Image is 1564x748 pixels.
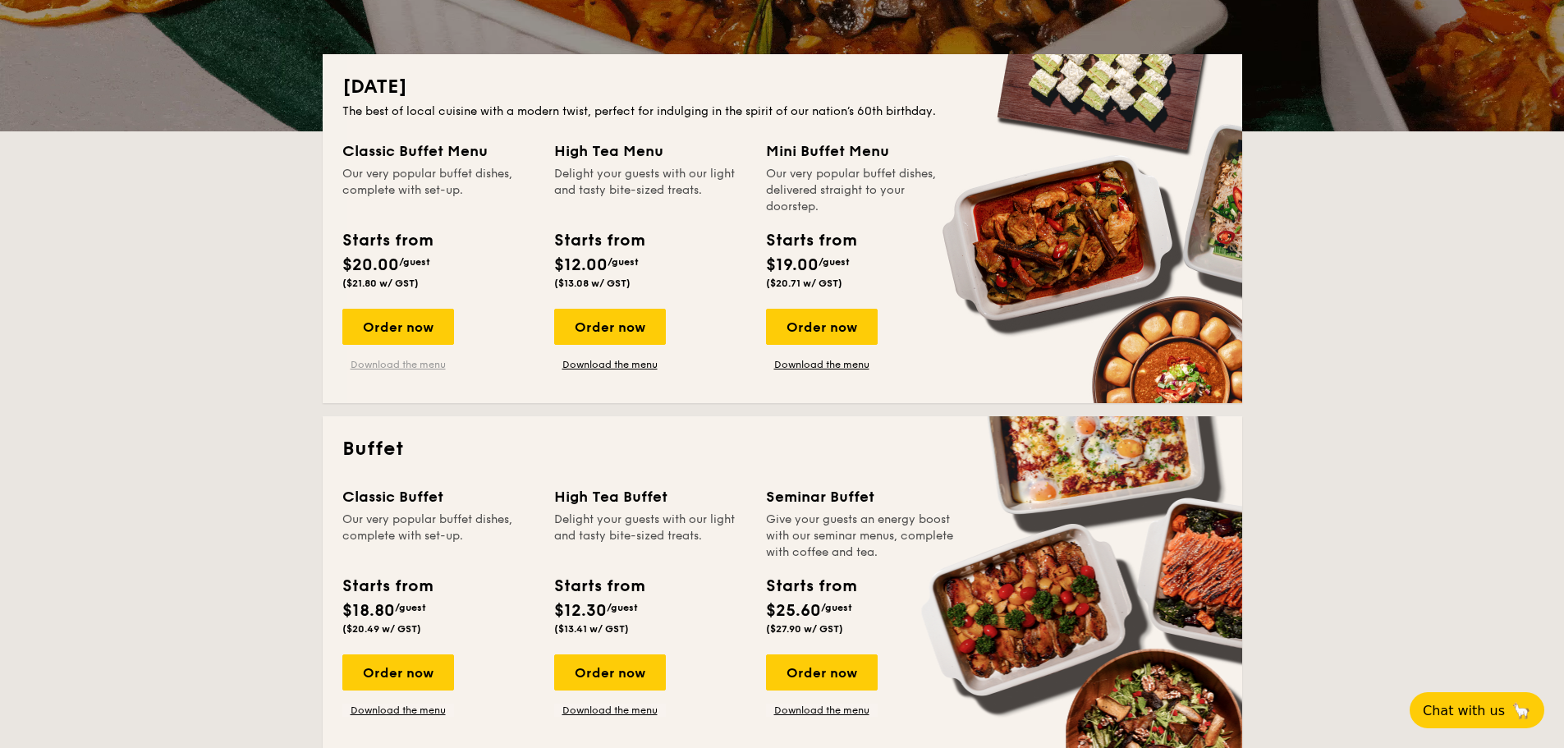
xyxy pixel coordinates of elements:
div: Our very popular buffet dishes, complete with set-up. [342,166,534,215]
span: $12.30 [554,601,607,621]
span: $18.80 [342,601,395,621]
span: $20.00 [342,255,399,275]
div: Order now [554,654,666,691]
a: Download the menu [342,358,454,371]
div: Mini Buffet Menu [766,140,958,163]
span: /guest [399,256,430,268]
div: Starts from [766,574,855,599]
div: Order now [342,309,454,345]
div: Order now [554,309,666,345]
span: $12.00 [554,255,608,275]
div: High Tea Buffet [554,485,746,508]
span: /guest [607,602,638,613]
span: /guest [819,256,850,268]
h2: Buffet [342,436,1222,462]
div: Our very popular buffet dishes, complete with set-up. [342,512,534,561]
span: ($21.80 w/ GST) [342,278,419,289]
div: Order now [766,309,878,345]
div: Delight your guests with our light and tasty bite-sized treats. [554,512,746,561]
div: Delight your guests with our light and tasty bite-sized treats. [554,166,746,215]
div: Order now [342,654,454,691]
div: Our very popular buffet dishes, delivered straight to your doorstep. [766,166,958,215]
a: Download the menu [554,704,666,717]
a: Download the menu [554,358,666,371]
span: ($20.71 w/ GST) [766,278,842,289]
div: Give your guests an energy boost with our seminar menus, complete with coffee and tea. [766,512,958,561]
div: Starts from [554,574,644,599]
a: Download the menu [342,704,454,717]
div: Classic Buffet Menu [342,140,534,163]
div: High Tea Menu [554,140,746,163]
span: ($27.90 w/ GST) [766,623,843,635]
span: $25.60 [766,601,821,621]
div: Starts from [342,574,432,599]
span: ($13.08 w/ GST) [554,278,631,289]
button: Chat with us🦙 [1410,692,1544,728]
div: Seminar Buffet [766,485,958,508]
span: /guest [821,602,852,613]
div: Classic Buffet [342,485,534,508]
a: Download the menu [766,704,878,717]
span: ($20.49 w/ GST) [342,623,421,635]
span: ($13.41 w/ GST) [554,623,629,635]
span: 🦙 [1511,701,1531,720]
span: Chat with us [1423,703,1505,718]
h2: [DATE] [342,74,1222,100]
span: /guest [608,256,639,268]
div: Starts from [342,228,432,253]
div: Order now [766,654,878,691]
div: The best of local cuisine with a modern twist, perfect for indulging in the spirit of our nation’... [342,103,1222,120]
span: /guest [395,602,426,613]
div: Starts from [554,228,644,253]
a: Download the menu [766,358,878,371]
span: $19.00 [766,255,819,275]
div: Starts from [766,228,855,253]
